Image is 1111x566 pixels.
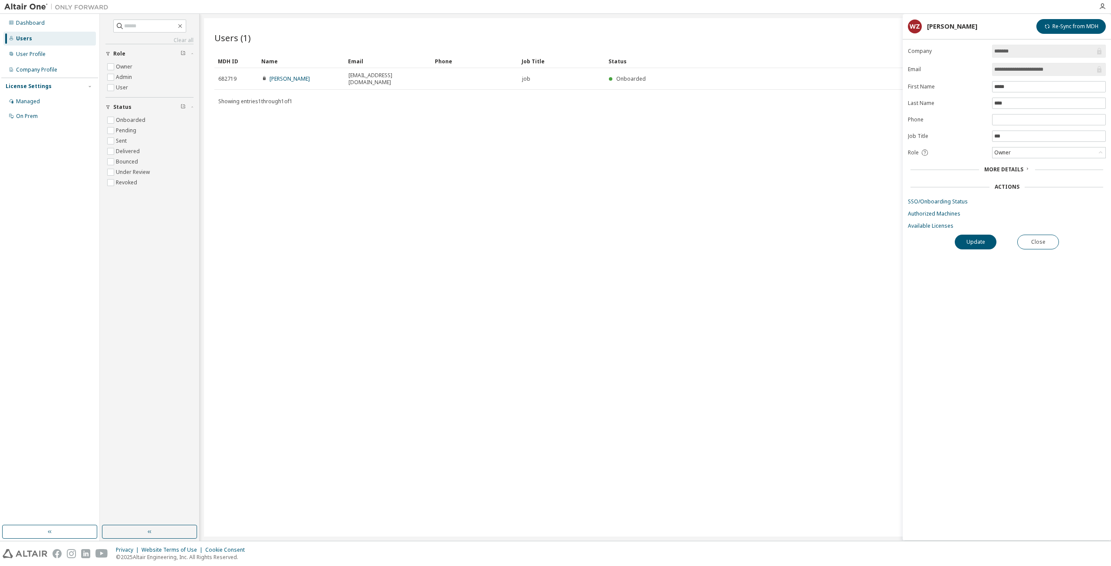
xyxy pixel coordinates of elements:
[16,51,46,58] div: User Profile
[3,549,47,558] img: altair_logo.svg
[67,549,76,558] img: instagram.svg
[116,82,130,93] label: User
[348,54,428,68] div: Email
[908,116,987,123] label: Phone
[522,54,602,68] div: Job Title
[435,54,515,68] div: Phone
[616,75,646,82] span: Onboarded
[908,133,987,140] label: Job Title
[993,148,1012,157] div: Owner
[218,54,254,68] div: MDH ID
[16,35,32,42] div: Users
[908,20,922,33] div: WZ
[214,32,251,44] span: Users (1)
[116,553,250,561] p: © 2025 Altair Engineering, Inc. All Rights Reserved.
[608,54,1051,68] div: Status
[1017,235,1059,249] button: Close
[908,222,1106,229] a: Available Licenses
[270,75,310,82] a: [PERSON_NAME]
[348,72,427,86] span: [EMAIL_ADDRESS][DOMAIN_NAME]
[908,198,1106,205] a: SSO/Onboarding Status
[141,546,205,553] div: Website Terms of Use
[81,549,90,558] img: linkedin.svg
[993,147,1105,158] div: Owner
[116,146,141,157] label: Delivered
[908,48,987,55] label: Company
[105,98,194,117] button: Status
[16,98,40,105] div: Managed
[955,235,996,249] button: Update
[95,549,108,558] img: youtube.svg
[116,62,134,72] label: Owner
[927,23,977,30] div: [PERSON_NAME]
[116,125,138,136] label: Pending
[116,546,141,553] div: Privacy
[908,83,987,90] label: First Name
[16,20,45,26] div: Dashboard
[116,167,151,177] label: Under Review
[261,54,341,68] div: Name
[984,166,1023,173] span: More Details
[908,100,987,107] label: Last Name
[113,50,125,57] span: Role
[522,75,530,82] span: job
[908,210,1106,217] a: Authorized Machines
[181,50,186,57] span: Clear filter
[1036,19,1106,34] button: Re-Sync from MDH
[116,177,139,188] label: Revoked
[995,183,1019,190] div: Actions
[181,104,186,111] span: Clear filter
[6,83,52,90] div: License Settings
[105,37,194,44] a: Clear all
[218,98,293,105] span: Showing entries 1 through 1 of 1
[116,157,140,167] label: Bounced
[116,136,128,146] label: Sent
[16,113,38,120] div: On Prem
[53,549,62,558] img: facebook.svg
[4,3,113,11] img: Altair One
[908,149,919,156] span: Role
[205,546,250,553] div: Cookie Consent
[116,115,147,125] label: Onboarded
[116,72,134,82] label: Admin
[908,66,987,73] label: Email
[16,66,57,73] div: Company Profile
[113,104,131,111] span: Status
[105,44,194,63] button: Role
[218,75,237,82] span: 682719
